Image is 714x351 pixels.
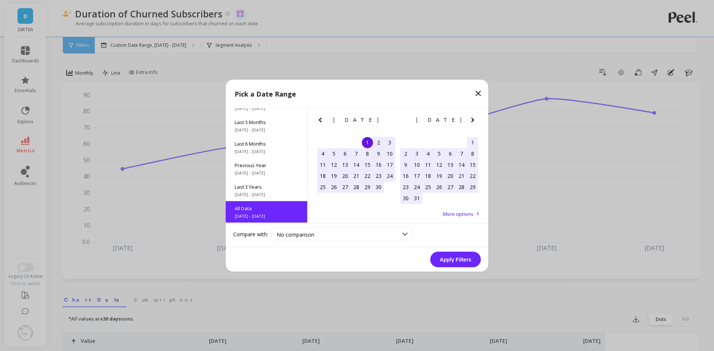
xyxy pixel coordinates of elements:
div: Choose Thursday, July 20th, 2017 [445,170,456,181]
span: [DATE] - [DATE] [235,148,298,154]
div: Choose Sunday, June 25th, 2017 [317,181,328,192]
span: [DATE] - [DATE] [235,105,298,111]
span: All Data [235,205,298,211]
div: Choose Wednesday, July 12th, 2017 [434,159,445,170]
div: Choose Saturday, July 15th, 2017 [467,159,478,170]
span: No comparison [277,231,314,238]
div: Choose Sunday, July 2nd, 2017 [400,148,411,159]
div: Choose Tuesday, July 25th, 2017 [422,181,434,192]
div: Choose Wednesday, June 7th, 2017 [351,148,362,159]
div: Choose Thursday, July 27th, 2017 [445,181,456,192]
span: Last 6 Months [235,140,298,147]
div: Choose Sunday, July 9th, 2017 [400,159,411,170]
label: Compare with: [233,231,268,238]
div: Choose Wednesday, July 19th, 2017 [434,170,445,181]
div: Choose Saturday, June 3rd, 2017 [384,137,395,148]
div: Choose Friday, June 9th, 2017 [373,148,384,159]
p: Pick a Date Range [235,88,296,99]
span: [DATE] - [DATE] [235,170,298,176]
span: [DATE] - [DATE] [235,213,298,219]
div: Choose Sunday, June 11th, 2017 [317,159,328,170]
span: More options [443,210,473,217]
div: Choose Wednesday, July 5th, 2017 [434,148,445,159]
div: Choose Thursday, June 8th, 2017 [362,148,373,159]
div: Choose Thursday, June 15th, 2017 [362,159,373,170]
div: Choose Monday, June 19th, 2017 [328,170,340,181]
div: Choose Tuesday, July 11th, 2017 [422,159,434,170]
div: Choose Tuesday, June 13th, 2017 [340,159,351,170]
span: [DATE] - [DATE] [235,191,298,197]
div: Choose Tuesday, June 20th, 2017 [340,170,351,181]
div: Choose Monday, June 26th, 2017 [328,181,340,192]
div: Choose Friday, June 2nd, 2017 [373,137,384,148]
div: Choose Tuesday, June 27th, 2017 [340,181,351,192]
button: Previous Month [399,115,411,127]
div: Choose Tuesday, July 18th, 2017 [422,170,434,181]
div: Choose Tuesday, July 4th, 2017 [422,148,434,159]
span: [DATE] [333,117,380,123]
div: Choose Thursday, June 22nd, 2017 [362,170,373,181]
div: Choose Saturday, June 17th, 2017 [384,159,395,170]
div: Choose Friday, July 14th, 2017 [456,159,467,170]
div: Choose Sunday, June 18th, 2017 [317,170,328,181]
div: Choose Sunday, July 30th, 2017 [400,192,411,204]
div: Choose Wednesday, June 21st, 2017 [351,170,362,181]
button: Next Month [468,115,480,127]
div: Choose Wednesday, June 14th, 2017 [351,159,362,170]
div: Choose Friday, June 30th, 2017 [373,181,384,192]
div: Choose Monday, July 31st, 2017 [411,192,422,204]
span: [DATE] - [DATE] [235,127,298,133]
div: Choose Thursday, June 1st, 2017 [362,137,373,148]
div: Choose Friday, July 28th, 2017 [456,181,467,192]
span: Last 3 Years [235,183,298,190]
div: month 2017-06 [317,137,395,192]
div: month 2017-07 [400,137,478,204]
div: Choose Thursday, July 13th, 2017 [445,159,456,170]
div: Choose Saturday, July 8th, 2017 [467,148,478,159]
div: Choose Saturday, June 24th, 2017 [384,170,395,181]
span: [DATE] [416,117,463,123]
div: Choose Saturday, July 29th, 2017 [467,181,478,192]
div: Choose Friday, June 16th, 2017 [373,159,384,170]
div: Choose Monday, July 3rd, 2017 [411,148,422,159]
button: Apply Filters [430,251,481,267]
div: Choose Sunday, July 23rd, 2017 [400,181,411,192]
div: Choose Monday, June 5th, 2017 [328,148,340,159]
div: Choose Monday, June 12th, 2017 [328,159,340,170]
div: Choose Sunday, June 4th, 2017 [317,148,328,159]
div: Choose Saturday, July 22nd, 2017 [467,170,478,181]
div: Choose Sunday, July 16th, 2017 [400,170,411,181]
div: Choose Friday, July 7th, 2017 [456,148,467,159]
div: Choose Wednesday, June 28th, 2017 [351,181,362,192]
div: Choose Friday, July 21st, 2017 [456,170,467,181]
button: Next Month [385,115,397,127]
div: Choose Tuesday, June 6th, 2017 [340,148,351,159]
div: Choose Saturday, July 1st, 2017 [467,137,478,148]
button: Previous Month [316,115,328,127]
div: Choose Monday, July 24th, 2017 [411,181,422,192]
div: Choose Friday, June 23rd, 2017 [373,170,384,181]
div: Choose Wednesday, July 26th, 2017 [434,181,445,192]
span: Last 3 Months [235,118,298,125]
div: Choose Thursday, July 6th, 2017 [445,148,456,159]
div: Choose Saturday, June 10th, 2017 [384,148,395,159]
div: Choose Monday, July 10th, 2017 [411,159,422,170]
div: Choose Thursday, June 29th, 2017 [362,181,373,192]
div: Choose Monday, July 17th, 2017 [411,170,422,181]
span: Previous Year [235,162,298,168]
